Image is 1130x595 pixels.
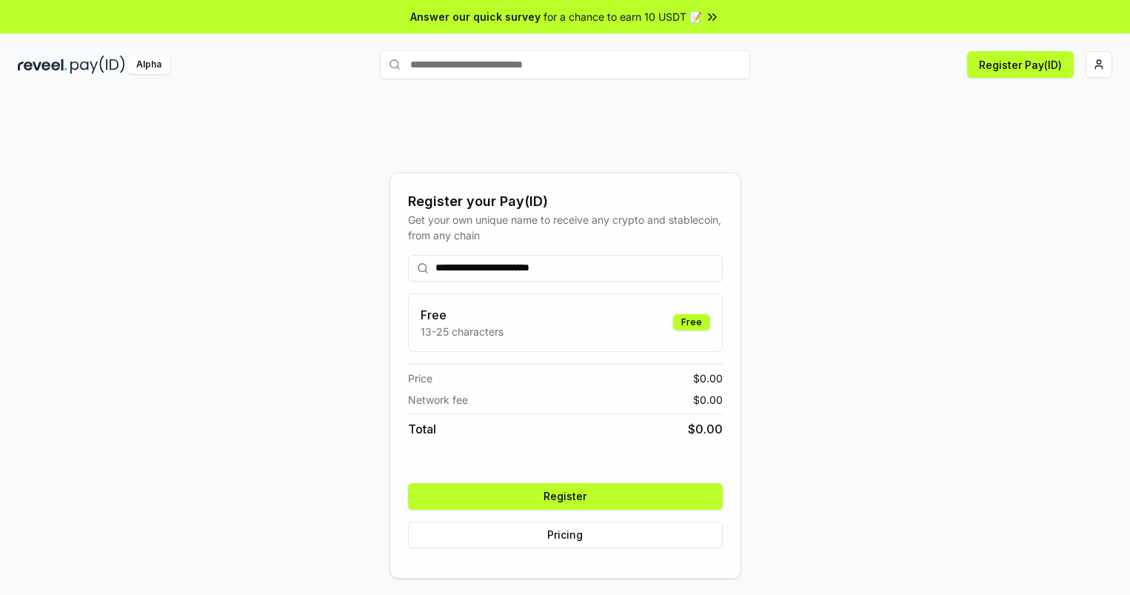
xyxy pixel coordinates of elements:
[410,9,541,24] span: Answer our quick survey
[18,56,67,74] img: reveel_dark
[693,370,723,386] span: $ 0.00
[421,306,504,324] h3: Free
[544,9,702,24] span: for a chance to earn 10 USDT 📝
[408,420,436,438] span: Total
[693,392,723,408] span: $ 0.00
[688,420,723,438] span: $ 0.00
[408,392,468,408] span: Network fee
[128,56,170,74] div: Alpha
[408,483,723,510] button: Register
[421,324,504,339] p: 13-25 characters
[70,56,125,74] img: pay_id
[408,370,432,386] span: Price
[408,212,723,243] div: Get your own unique name to receive any crypto and stablecoin, from any chain
[408,522,723,548] button: Pricing
[967,51,1074,78] button: Register Pay(ID)
[408,191,723,212] div: Register your Pay(ID)
[673,314,710,330] div: Free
